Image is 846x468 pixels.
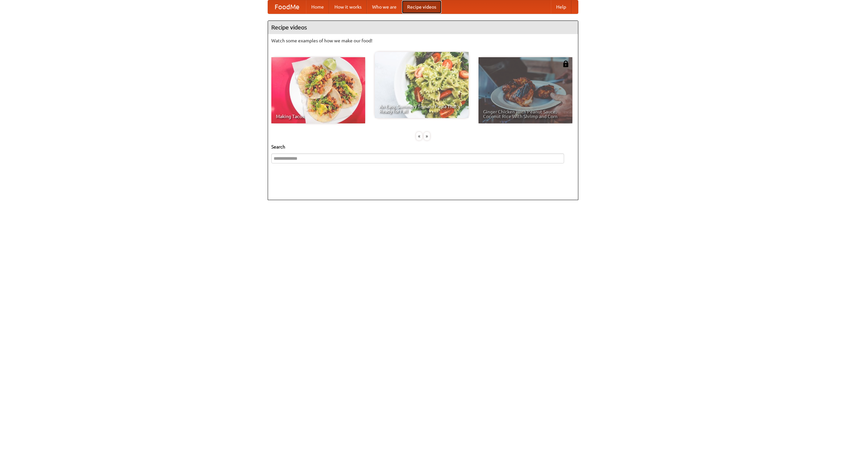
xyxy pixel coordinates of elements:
a: Home [306,0,329,14]
h5: Search [271,144,575,150]
img: 483408.png [562,61,569,67]
a: Recipe videos [402,0,442,14]
span: Making Tacos [276,114,361,119]
a: How it works [329,0,367,14]
span: An Easy, Summery Tomato Pasta That's Ready for Fall [379,104,464,113]
div: » [424,132,430,140]
div: « [416,132,422,140]
a: Help [551,0,571,14]
a: Making Tacos [271,57,365,123]
a: Who we are [367,0,402,14]
a: FoodMe [268,0,306,14]
a: An Easy, Summery Tomato Pasta That's Ready for Fall [375,52,469,118]
p: Watch some examples of how we make our food! [271,37,575,44]
h4: Recipe videos [268,21,578,34]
